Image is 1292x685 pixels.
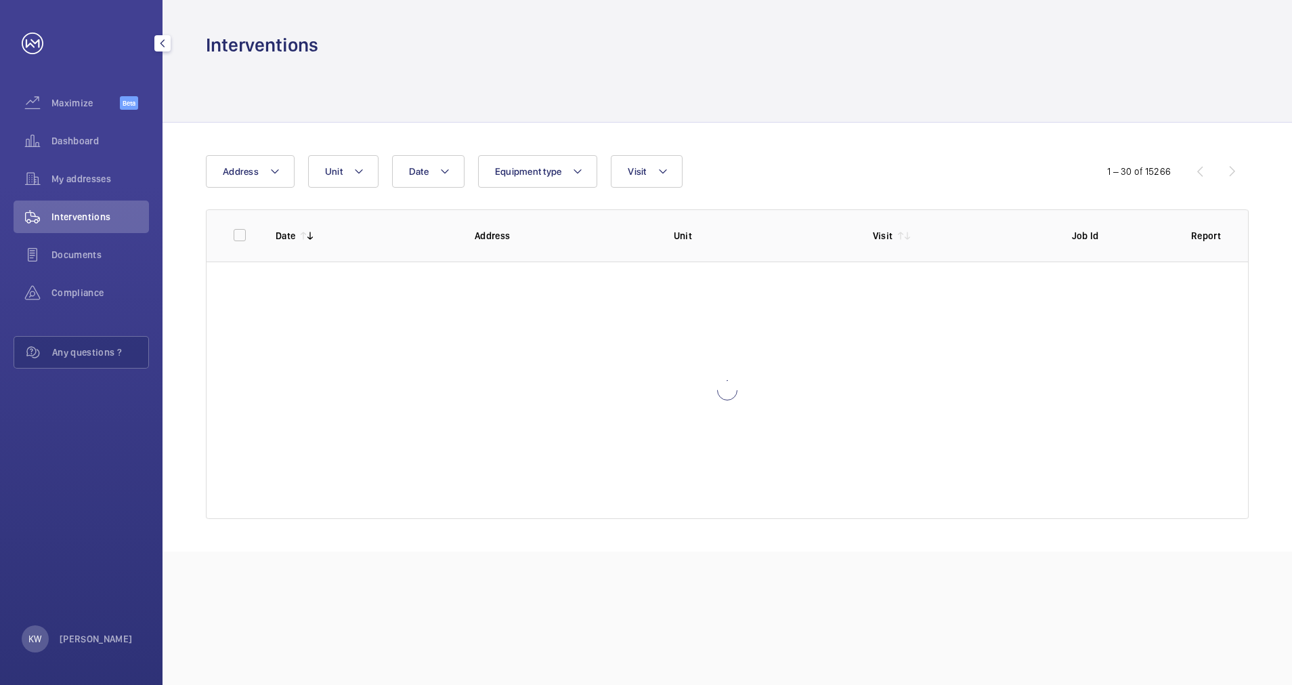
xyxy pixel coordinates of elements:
p: Visit [873,229,893,243]
span: Interventions [51,210,149,224]
p: [PERSON_NAME] [60,632,133,646]
span: Visit [628,166,646,177]
p: Report [1191,229,1221,243]
span: Dashboard [51,134,149,148]
span: Compliance [51,286,149,299]
p: Date [276,229,295,243]
span: Equipment type [495,166,562,177]
span: Maximize [51,96,120,110]
button: Equipment type [478,155,598,188]
h1: Interventions [206,33,318,58]
span: Beta [120,96,138,110]
button: Date [392,155,465,188]
p: Address [475,229,652,243]
span: Unit [325,166,343,177]
span: Documents [51,248,149,262]
button: Unit [308,155,379,188]
span: Any questions ? [52,346,148,359]
p: Job Id [1072,229,1169,243]
button: Visit [611,155,682,188]
div: 1 – 30 of 15266 [1107,165,1171,178]
span: Address [223,166,259,177]
span: My addresses [51,172,149,186]
span: Date [409,166,429,177]
p: Unit [674,229,851,243]
p: KW [28,632,41,646]
button: Address [206,155,295,188]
